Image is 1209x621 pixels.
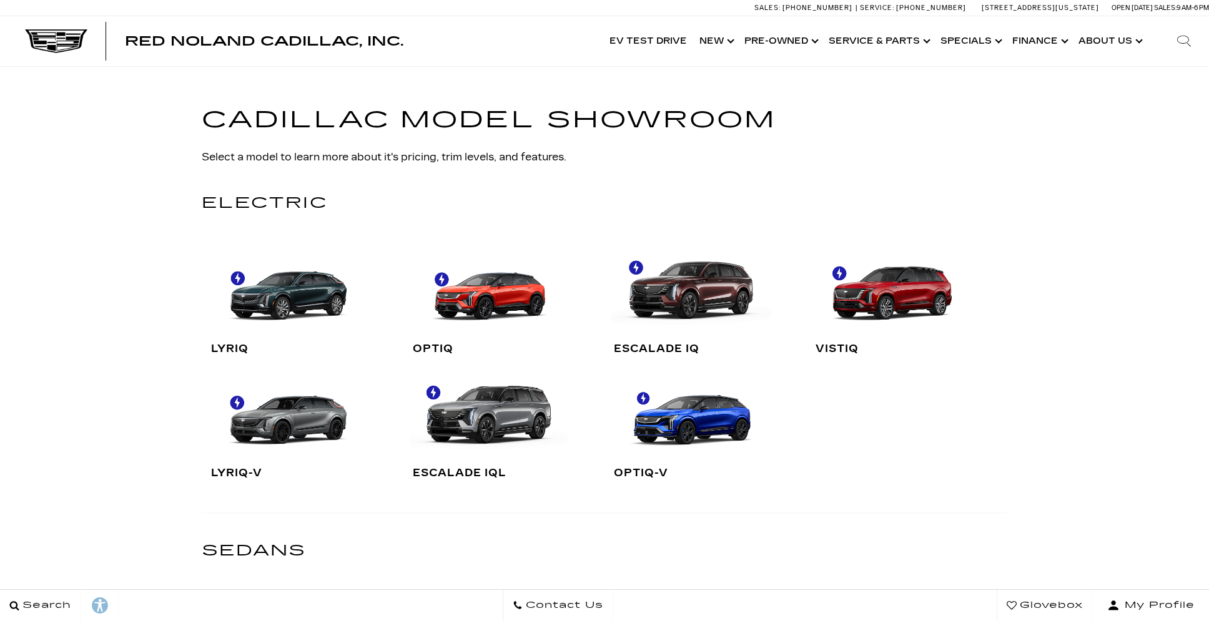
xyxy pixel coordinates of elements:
img: Lyriq [208,245,369,325]
div: Vistiq [816,344,999,360]
a: Service & Parts [822,16,934,66]
div: ESCALADE IQL [413,468,596,484]
span: [PHONE_NUMBER] [896,4,966,12]
h3: Electric [202,191,1007,216]
h1: Cadillac Model Showroom [202,102,1007,139]
span: Sales: [754,4,781,12]
span: Red Noland Cadillac, Inc. [125,34,403,49]
img: OPTIQ-V [611,369,772,450]
a: Specials [934,16,1006,66]
span: [PHONE_NUMBER] [782,4,852,12]
span: My Profile [1120,597,1195,614]
span: Glovebox [1017,597,1083,614]
a: ESCALADE IQL ESCALADE IQL [403,369,605,494]
img: Cadillac Dark Logo with Cadillac White Text [25,29,87,53]
div: Escalade IQ [614,344,797,360]
a: Lyriq Lyriq [202,245,403,369]
img: Optiq [410,245,571,325]
div: Lyriq [211,344,394,360]
div: Optiq [413,344,596,360]
a: LYRIQ-V LYRIQ-V [202,369,403,494]
a: OPTIQ-V OPTIQ-V [604,369,806,494]
a: [STREET_ADDRESS][US_STATE] [982,4,1099,12]
h3: Sedans [202,539,1007,564]
a: Sales: [PHONE_NUMBER] [754,4,856,11]
span: Open [DATE] [1112,4,1153,12]
a: Red Noland Cadillac, Inc. [125,35,403,47]
a: Optiq Optiq [403,245,605,369]
a: Service: [PHONE_NUMBER] [856,4,969,11]
a: About Us [1072,16,1147,66]
a: Glovebox [997,590,1093,621]
span: Contact Us [523,597,603,614]
span: Sales: [1154,4,1177,12]
a: Finance [1006,16,1072,66]
a: New [693,16,738,66]
a: Vistiq Vistiq [806,245,1008,369]
span: Search [19,597,71,614]
a: Contact Us [503,590,613,621]
span: 9 AM-6 PM [1177,4,1209,12]
button: Open user profile menu [1093,590,1209,621]
a: Pre-Owned [738,16,822,66]
img: LYRIQ-V [208,369,369,450]
img: Escalade IQ [611,245,772,325]
p: Select a model to learn more about it's pricing, trim levels, and features. [202,149,1007,166]
img: Vistiq [812,245,974,325]
a: EV Test Drive [603,16,693,66]
div: LYRIQ-V [211,468,394,484]
img: ESCALADE IQL [410,369,571,450]
a: Escalade IQ Escalade IQ [604,245,806,369]
span: Service: [860,4,894,12]
div: OPTIQ-V [614,468,797,484]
